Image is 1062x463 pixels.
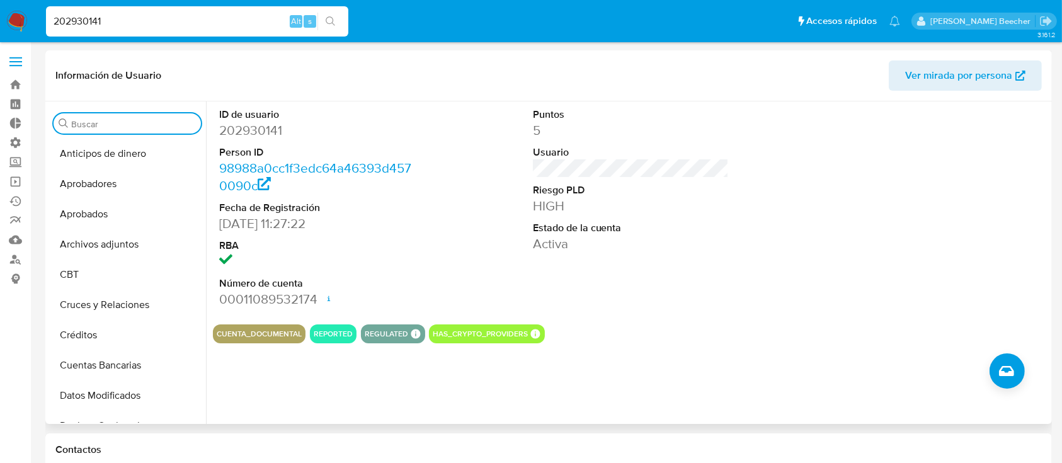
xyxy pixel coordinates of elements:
dt: RBA [219,239,416,253]
h1: Contactos [55,443,1042,456]
a: Salir [1039,14,1053,28]
span: Ver mirada por persona [905,60,1012,91]
button: Cuentas Bancarias [49,350,206,380]
button: Créditos [49,320,206,350]
dt: Fecha de Registración [219,201,416,215]
span: s [308,15,312,27]
button: Devices Geolocation [49,411,206,441]
a: Notificaciones [889,16,900,26]
dt: Person ID [219,146,416,159]
button: Archivos adjuntos [49,229,206,260]
input: Buscar [71,118,196,130]
dt: Puntos [533,108,729,122]
dd: 5 [533,122,729,139]
button: Aprobadores [49,169,206,199]
button: Anticipos de dinero [49,139,206,169]
button: Cruces y Relaciones [49,290,206,320]
button: Ver mirada por persona [889,60,1042,91]
dd: 202930141 [219,122,416,139]
a: 98988a0cc1f3edc64a46393d4570090c [219,159,411,195]
input: Buscar usuario o caso... [46,13,348,30]
dd: [DATE] 11:27:22 [219,215,416,232]
span: Alt [291,15,301,27]
p: camila.tresguerres@mercadolibre.com [930,15,1035,27]
span: Accesos rápidos [806,14,877,28]
dd: 00011089532174 [219,290,416,308]
dt: Estado de la cuenta [533,221,729,235]
button: search-icon [317,13,343,30]
button: Aprobados [49,199,206,229]
dt: ID de usuario [219,108,416,122]
button: Buscar [59,118,69,129]
dd: Activa [533,235,729,253]
dt: Usuario [533,146,729,159]
button: Datos Modificados [49,380,206,411]
h1: Información de Usuario [55,69,161,82]
dt: Riesgo PLD [533,183,729,197]
dd: HIGH [533,197,729,215]
dt: Número de cuenta [219,277,416,290]
button: CBT [49,260,206,290]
